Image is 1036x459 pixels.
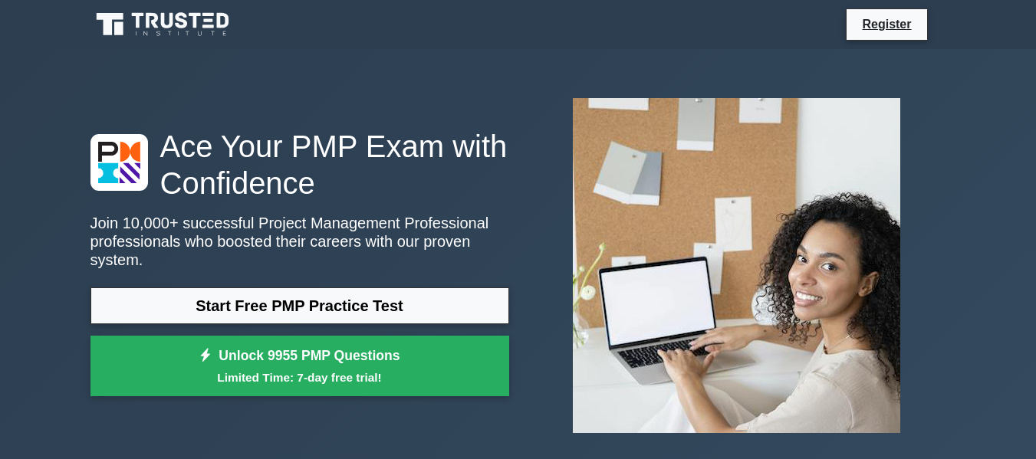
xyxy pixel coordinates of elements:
[90,128,509,202] h1: Ace Your PMP Exam with Confidence
[90,287,509,324] a: Start Free PMP Practice Test
[90,336,509,397] a: Unlock 9955 PMP QuestionsLimited Time: 7-day free trial!
[110,369,490,386] small: Limited Time: 7-day free trial!
[853,15,920,34] a: Register
[90,214,509,269] p: Join 10,000+ successful Project Management Professional professionals who boosted their careers w...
